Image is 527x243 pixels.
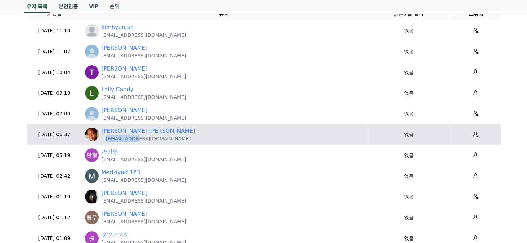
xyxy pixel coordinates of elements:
a: Medziyad 123 [102,168,140,177]
a: kimhyunjun [102,23,134,31]
p: [DATE] 10:04 [29,69,79,76]
p: [EMAIL_ADDRESS][DOMAIN_NAME] [102,177,186,184]
p: [DATE] 11:10 [29,27,79,35]
a: 까만형 [102,148,118,156]
th: 유저 [82,8,366,20]
th: 최근7일 실적 [366,8,451,20]
a: Home [2,194,46,211]
a: [PERSON_NAME] [102,210,148,218]
p: [EMAIL_ADDRESS][DOMAIN_NAME] [102,197,186,204]
img: profile_blank.webp [85,24,99,38]
p: [EMAIL_ADDRESS][DOMAIN_NAME] [102,31,186,38]
p: [EMAIL_ADDRESS][DOMAIN_NAME] [102,114,186,121]
p: [DATE] 01:19 [29,193,79,200]
p: [EMAIL_ADDRESS][DOMAIN_NAME] [102,218,186,225]
span: Settings [103,204,120,210]
th: 가입일 [27,8,82,20]
p: [DATE] 07:09 [29,110,79,118]
p: [DATE] 01:09 [29,235,79,242]
p: 없음 [369,27,448,35]
p: [EMAIL_ADDRESS][DOMAIN_NAME] [102,135,195,142]
p: 없음 [369,172,448,180]
img: https://lh3.googleusercontent.com/a/ACg8ocKiRnR6-X8g9VRTugi9ApQG4HoQFb1zvUDbNh08q_1AlNFLrlm_jA=s96-c [85,128,99,141]
a: Messages [46,194,89,211]
img: https://lh3.googleusercontent.com/a/ACg8ocKVNjBUbi-sKR5GRq-2hidD7fOWpRw1NDxxbd7Cel_T2_NecA=s96-c [85,211,99,224]
p: 없음 [369,48,448,55]
p: [DATE] 01:12 [29,214,79,221]
a: [PERSON_NAME] [102,189,148,197]
img: https://lh3.googleusercontent.com/a/ACg8ocJkwx6OaREAheuVLuPlL9rJPXhSuivHDyYqTvb2-aonur4JuQ=s96-c [85,148,99,162]
img: https://lh3.googleusercontent.com/a/ACg8ocJnb_z-TWjdG_dGwdkkPHUqRpAwVP3yoZ-hNS4_v8c08I2VNQ=s96-c [85,169,99,183]
span: Home [18,204,30,210]
p: 없음 [369,235,448,242]
th: 스위치 [451,8,501,20]
p: [DATE] 06:37 [29,131,79,138]
span: Messages [58,205,78,210]
p: [EMAIL_ADDRESS][DOMAIN_NAME] [102,73,186,80]
a: [PERSON_NAME] [102,65,148,73]
a: Settings [89,194,133,211]
p: [EMAIL_ADDRESS][DOMAIN_NAME] [102,156,186,163]
img: http://img1.kakaocdn.net/thumb/R640x640.q70/?fname=http://t1.kakaocdn.net/account_images/default_... [85,45,99,58]
img: https://lh3.googleusercontent.com/a/ACg8ocKSBBhMcsx1V1pvlDwU-KofMmFsltGSbeVSzyhrDJxQe-NCUw=s96-c [85,86,99,100]
a: タツノスケ [102,231,129,239]
img: https://lh3.googleusercontent.com/a/ACg8ocI3p9uFWQHhglykyDUc2B2zucj64gMHRduqc946kDE7wP6_tAA=s96-c [85,190,99,204]
p: 없음 [369,193,448,200]
a: [PERSON_NAME] [102,44,148,52]
p: 없음 [369,90,448,97]
a: [PERSON_NAME] [102,106,148,114]
p: [EMAIL_ADDRESS][DOMAIN_NAME] [102,52,186,59]
img: http://img1.kakaocdn.net/thumb/R640x640.q70/?fname=http://t1.kakaocdn.net/account_images/default_... [85,107,99,121]
p: [DATE] 02:42 [29,172,79,180]
p: 없음 [369,152,448,159]
a: [PERSON_NAME] [PERSON_NAME] [102,127,195,135]
img: https://lh3.googleusercontent.com/a/ACg8ocK8HfoD9tHEbaBbDUeJI7TKmHhCJBK3mMkOoIq59pWtc3MUDg=s96-c [85,65,99,79]
p: 없음 [369,214,448,221]
p: [EMAIL_ADDRESS][DOMAIN_NAME] [102,94,186,101]
p: [DATE] 09:19 [29,90,79,97]
p: [DATE] 11:07 [29,48,79,55]
a: Lolly Candy [102,85,134,94]
p: 없음 [369,69,448,76]
p: 없음 [369,110,448,118]
p: [DATE] 05:19 [29,152,79,159]
p: 없음 [369,131,448,138]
